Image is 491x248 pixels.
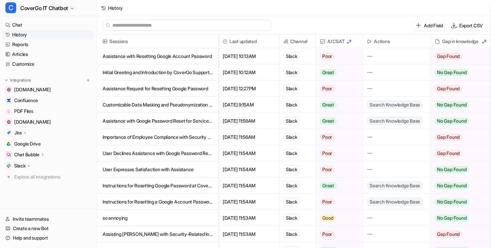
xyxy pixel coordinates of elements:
[7,164,11,168] img: Slack
[5,174,12,180] img: explore all integrations
[316,226,359,242] button: Poor
[316,178,359,194] button: Great
[3,20,94,30] a: Chat
[4,78,9,83] img: expand menu
[316,210,359,226] button: Good
[320,150,334,157] span: Poor
[448,21,486,30] button: Export CSV
[103,210,213,226] p: so annoying
[431,178,486,194] button: No Gap Found
[283,149,300,157] div: Slack
[14,108,33,115] span: PDF Files
[435,182,469,189] span: No Gap Found
[3,214,94,224] a: Invite teammates
[283,214,300,222] div: Slack
[103,97,213,113] p: Customizable Data Masking and Pseudonymization Capabilities in CoverGo
[5,2,16,13] span: C
[283,101,300,109] div: Slack
[7,153,11,157] img: Chat Bubble
[221,64,276,81] span: [DATE] 10:12AM
[367,198,422,206] span: Search Knowledge Base
[316,81,359,97] button: Poor
[221,81,276,97] span: [DATE] 12:27PM
[103,113,213,129] p: Assistance with Google Password Reset for Service Desk Access
[435,166,469,173] span: No Gap Found
[424,22,443,29] p: Add Field
[316,129,359,145] button: Poor
[320,134,334,141] span: Poor
[435,198,469,205] span: No Gap Found
[3,40,94,49] a: Reports
[283,85,300,93] div: Slack
[100,35,216,48] span: Sessions
[3,117,94,127] a: community.atlassian.com[DOMAIN_NAME]
[283,182,300,190] div: Slack
[431,81,486,97] button: Gap Found
[431,226,486,242] button: Gap Found
[320,231,334,238] span: Poor
[14,129,22,136] p: Jira
[283,165,300,174] div: Slack
[435,118,469,124] span: No Gap Found
[7,98,11,102] img: Confluence
[435,150,462,157] span: Gap Found
[431,113,486,129] button: No Gap Found
[320,85,334,92] span: Poor
[14,162,26,169] p: Slack
[431,129,486,145] button: Gap Found
[431,64,486,81] button: No Gap Found
[431,48,486,64] button: Gap Found
[103,48,213,64] p: Assistance with Resetting Google Account Password
[435,101,469,108] span: No Gap Found
[103,64,213,81] p: Initial Greeting and Introduction by CoverGo Support Bot
[316,161,359,178] button: Poor
[221,129,276,145] span: [DATE] 11:56AM
[320,53,334,60] span: Poor
[433,35,488,48] div: Gap in knowledge
[221,145,276,161] span: [DATE] 11:54AM
[14,119,51,125] span: [DOMAIN_NAME]
[413,21,445,30] button: Add Field
[103,129,213,145] p: Importance of Employee Compliance with Security Policies
[14,172,91,182] span: Explore all integrations
[7,88,11,92] img: support.atlassian.com
[435,134,462,141] span: Gap Found
[7,142,11,146] img: Google Drive
[431,161,486,178] button: No Gap Found
[316,64,359,81] button: Great
[435,231,462,238] span: Gap Found
[3,172,94,182] a: Explore all integrations
[320,69,336,76] span: Great
[221,48,276,64] span: [DATE] 10:13AM
[282,35,313,48] span: Channel
[431,145,486,161] button: Gap Found
[103,145,213,161] p: User Declines Assistance with Google Password Reset
[367,182,422,190] span: Search Knowledge Base
[431,194,486,210] button: No Gap Found
[367,101,422,109] span: Search Knowledge Base
[431,97,486,113] button: No Gap Found
[103,194,213,210] p: Instructions for Resetting a Google Account Password
[14,151,39,158] p: Chat Bubble
[221,35,276,48] span: Last updated
[103,178,213,194] p: Instructions for Resetting Google Password at CoverGo
[320,182,336,189] span: Great
[3,233,94,243] a: Help and support
[435,69,469,76] span: No Gap Found
[221,226,276,242] span: [DATE] 11:53AM
[283,68,300,76] div: Slack
[316,145,359,161] button: Poor
[283,52,300,60] div: Slack
[3,96,94,105] a: ConfluenceConfluence
[320,215,336,221] span: Good
[7,120,11,124] img: community.atlassian.com
[316,97,359,113] button: Great
[20,3,68,13] span: CoverGo IT Chatbot
[367,117,422,125] span: Search Knowledge Base
[103,161,213,178] p: User Expresses Satisfaction with Assistance
[283,133,300,141] div: Slack
[221,178,276,194] span: [DATE] 11:54AM
[221,194,276,210] span: [DATE] 11:54AM
[435,215,469,221] span: No Gap Found
[374,35,390,48] h2: Actions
